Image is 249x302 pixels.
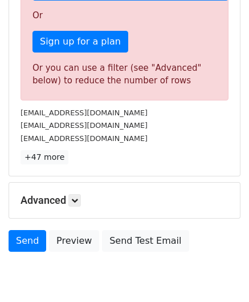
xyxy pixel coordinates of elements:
[102,230,189,252] a: Send Test Email
[32,31,128,53] a: Sign up for a plan
[21,150,68,164] a: +47 more
[21,121,148,130] small: [EMAIL_ADDRESS][DOMAIN_NAME]
[21,134,148,143] small: [EMAIL_ADDRESS][DOMAIN_NAME]
[32,62,217,87] div: Or you can use a filter (see "Advanced" below) to reduce the number of rows
[192,247,249,302] iframe: Chat Widget
[49,230,99,252] a: Preview
[21,108,148,117] small: [EMAIL_ADDRESS][DOMAIN_NAME]
[21,194,228,207] h5: Advanced
[32,10,217,22] p: Or
[9,230,46,252] a: Send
